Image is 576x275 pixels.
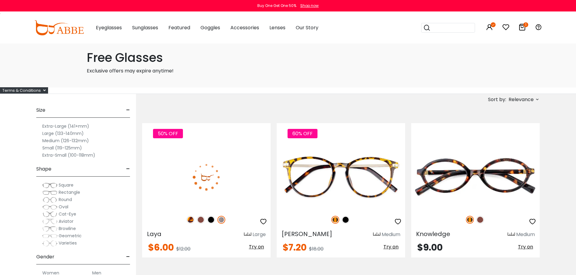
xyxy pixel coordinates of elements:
span: Sort by: [488,96,506,103]
a: 1 [519,25,526,32]
img: Black [207,216,215,224]
label: Extra-Large (141+mm) [42,123,89,130]
span: Try on [518,243,533,250]
img: Round.png [42,197,57,203]
div: Medium [516,231,535,238]
img: Square.png [42,182,57,188]
button: Try on [516,243,535,251]
button: Try on [247,243,266,251]
img: Oval.png [42,204,57,210]
img: Cat-Eye.png [42,211,57,217]
img: Leopard [187,216,194,224]
img: Geometric.png [42,233,57,239]
div: Shop now [300,3,319,8]
span: $9.00 [417,241,443,254]
span: 50% OFF [153,129,183,138]
span: $7.20 [283,241,307,254]
span: Try on [249,243,264,250]
span: Goggles [200,24,220,31]
img: size ruler [244,232,251,237]
span: Geometric [59,233,82,239]
span: Oval [59,204,68,210]
span: Relevance [509,94,534,105]
span: Aviator [59,218,73,224]
h1: Free Glasses [87,50,490,65]
span: - [126,162,130,176]
span: [PERSON_NAME] [281,230,332,238]
img: Tortoise [331,216,339,224]
span: Laya [147,230,161,238]
span: Our Story [296,24,318,31]
span: Sunglasses [132,24,158,31]
p: Exclusive offers may expire anytime! [87,67,490,75]
div: Buy One Get One 50% [257,3,296,8]
span: - [126,250,130,264]
img: Gun Laya - Plastic ,Universal Bridge Fit [142,145,271,209]
span: Shape [36,162,51,176]
img: Tortoise Knowledge - Acetate ,Universal Bridge Fit [411,145,540,209]
span: Varieties [59,240,77,246]
a: Shop now [297,3,319,8]
label: Small (119-125mm) [42,144,82,152]
span: $6.00 [148,241,174,254]
label: Medium (126-132mm) [42,137,89,144]
img: Tortoise [466,216,474,224]
img: Brown [476,216,484,224]
img: Brown [197,216,205,224]
span: Size [36,103,45,117]
span: Knowledge [416,230,450,238]
img: abbeglasses.com [34,20,84,35]
span: Featured [168,24,190,31]
span: 60% OFF [288,129,317,138]
i: 1 [523,22,528,27]
img: size ruler [508,232,515,237]
span: Round [59,197,72,203]
img: Rectangle.png [42,190,57,196]
span: $12.00 [176,245,190,252]
img: Tortoise Callie - Combination ,Universal Bridge Fit [277,145,405,209]
span: Try on [383,243,399,250]
div: Large [252,231,266,238]
span: Cat-Eye [59,211,76,217]
img: Varieties.png [42,240,57,247]
img: Black [342,216,350,224]
span: Accessories [230,24,259,31]
span: Browline [59,225,76,232]
img: size ruler [373,232,380,237]
div: Medium [382,231,400,238]
span: Rectangle [59,189,80,195]
button: Try on [382,243,400,251]
span: - [126,103,130,117]
img: Aviator.png [42,219,57,225]
span: Square [59,182,73,188]
span: Gender [36,250,54,264]
label: Large (133-140mm) [42,130,84,137]
span: Eyeglasses [96,24,122,31]
span: Lenses [269,24,285,31]
img: Browline.png [42,226,57,232]
img: Gun [217,216,225,224]
span: $18.00 [309,245,324,252]
label: Extra-Small (100-118mm) [42,152,95,159]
